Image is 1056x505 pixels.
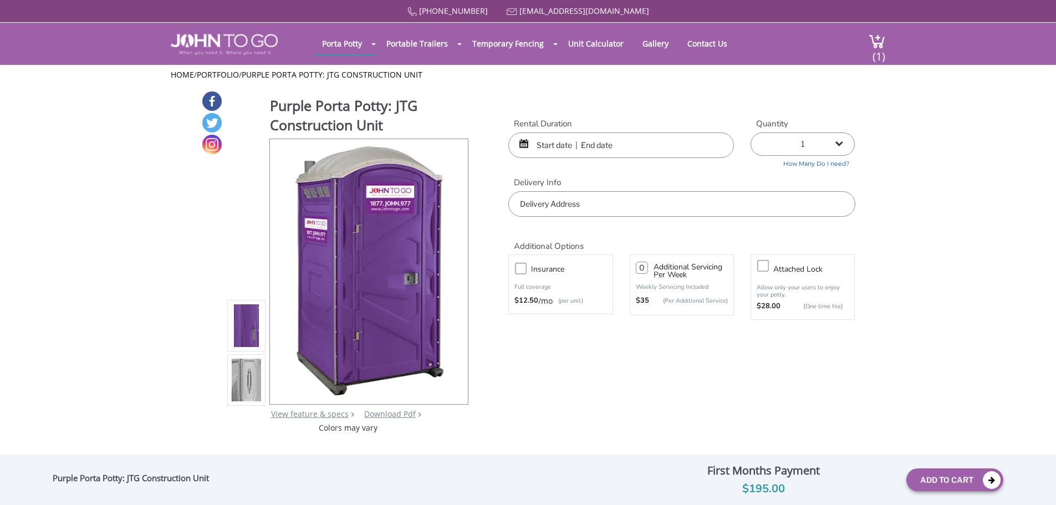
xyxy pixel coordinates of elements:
p: Allow only your users to enjoy your potty. [757,284,849,298]
div: /mo [514,295,606,307]
a: Unit Calculator [560,33,632,54]
input: Delivery Address [508,191,855,217]
img: Mail [507,8,517,16]
a: Home [171,69,194,80]
h3: Insurance [531,262,618,276]
p: Full coverage [514,282,606,293]
a: Twitter [202,113,222,132]
h2: Additional Options [508,228,855,252]
img: Call [407,7,417,17]
a: Porta Potty [314,33,370,54]
strong: $28.00 [757,301,780,312]
a: [EMAIL_ADDRESS][DOMAIN_NAME] [519,6,649,16]
p: {One time fee} [786,301,843,312]
label: Quantity [751,118,855,130]
img: Product [285,139,453,400]
a: Download Pdf [364,409,416,419]
a: Portable Trailers [378,33,456,54]
label: Rental Duration [508,118,734,130]
span: (1) [872,40,885,64]
a: Temporary Fencing [464,33,552,54]
p: (Per Additional Service) [649,297,728,305]
img: cart a [869,34,885,49]
iframe: Live Chat Box [832,215,1056,505]
a: Contact Us [679,33,736,54]
p: (per unit) [553,295,583,307]
label: Delivery Info [508,177,855,188]
div: First Months Payment [629,461,897,480]
h1: Purple Porta Potty: JTG Construction Unit [270,96,470,137]
a: Purple Porta Potty: JTG Construction Unit [242,69,422,80]
div: Colors may vary [227,422,470,433]
img: chevron.png [418,412,421,417]
p: Weekly Servicing Included [636,283,728,291]
input: 0 [636,262,648,274]
a: How Many Do I need? [751,156,855,169]
input: Start date | End date [508,132,734,158]
strong: $35 [636,295,649,307]
a: Portfolio [197,69,239,80]
strong: $12.50 [514,295,538,307]
a: [PHONE_NUMBER] [419,6,488,16]
a: Gallery [634,33,677,54]
h3: Additional Servicing Per Week [654,263,728,279]
h3: Attached lock [773,262,860,276]
img: right arrow icon [351,412,354,417]
div: $195.00 [629,480,897,498]
ul: / / [171,69,885,80]
a: Instagram [202,135,222,154]
a: View feature & specs [271,409,349,419]
a: Facebook [202,91,222,111]
img: Product [232,195,262,456]
img: JOHN to go [171,34,278,55]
